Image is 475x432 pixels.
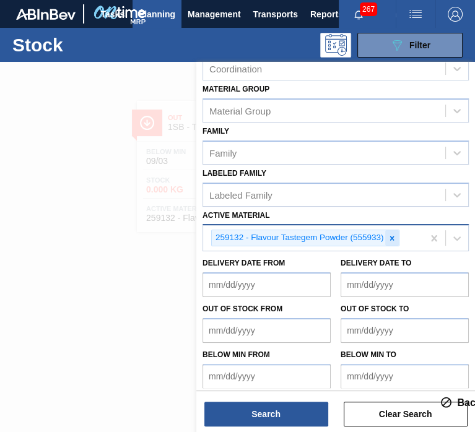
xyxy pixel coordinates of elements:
label: Material Group [203,85,269,93]
input: mm/dd/yyyy [203,318,331,343]
button: Notifications [339,6,378,23]
img: userActions [408,7,423,22]
label: Delivery Date to [341,259,411,267]
div: Material Group [209,105,271,116]
span: Management [188,7,241,22]
label: Out of Stock from [203,305,282,313]
span: Tasks [99,7,126,22]
label: Labeled Family [203,169,266,178]
input: mm/dd/yyyy [203,272,331,297]
div: Labeled Family [209,189,272,200]
span: Filter [409,40,430,50]
div: Coordination [209,64,262,74]
label: Active Material [203,211,269,220]
input: mm/dd/yyyy [203,364,331,389]
h1: Stock [12,38,161,52]
div: Programming: no user selected [320,33,351,58]
img: Logout [448,7,463,22]
label: Delivery Date from [203,259,285,267]
label: Below Min from [203,350,270,359]
button: Filter [357,33,463,58]
input: mm/dd/yyyy [341,318,469,343]
label: Below Min to [341,350,396,359]
input: mm/dd/yyyy [341,272,469,297]
div: Family [209,147,237,158]
label: Out of Stock to [341,305,409,313]
span: Reports [310,7,343,22]
div: 259132 - Flavour Tastegem Powder (555933) [212,230,385,246]
span: Planning [139,7,175,22]
span: 267 [360,2,377,16]
span: Transports [253,7,298,22]
label: Family [203,127,229,136]
input: mm/dd/yyyy [341,364,469,389]
img: TNhmsLtSVTkK8tSr43FrP2fwEKptu5GPRR3wAAAABJRU5ErkJggg== [16,9,76,20]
